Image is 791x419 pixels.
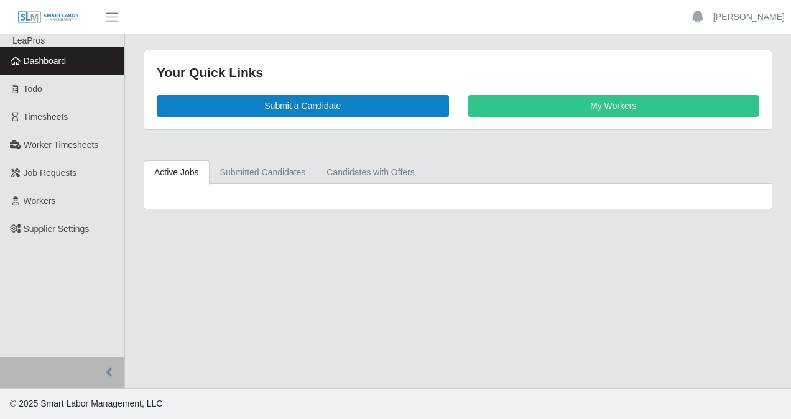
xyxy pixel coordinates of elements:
[24,224,90,234] span: Supplier Settings
[157,63,759,83] div: Your Quick Links
[24,56,67,66] span: Dashboard
[24,196,56,206] span: Workers
[12,35,45,45] span: LeaPros
[24,140,98,150] span: Worker Timesheets
[10,398,162,408] span: © 2025 Smart Labor Management, LLC
[316,160,425,185] a: Candidates with Offers
[144,160,210,185] a: Active Jobs
[17,11,80,24] img: SLM Logo
[210,160,317,185] a: Submitted Candidates
[713,11,785,24] a: [PERSON_NAME]
[468,95,760,117] a: My Workers
[24,112,68,122] span: Timesheets
[157,95,449,117] a: Submit a Candidate
[24,168,77,178] span: Job Requests
[24,84,42,94] span: Todo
